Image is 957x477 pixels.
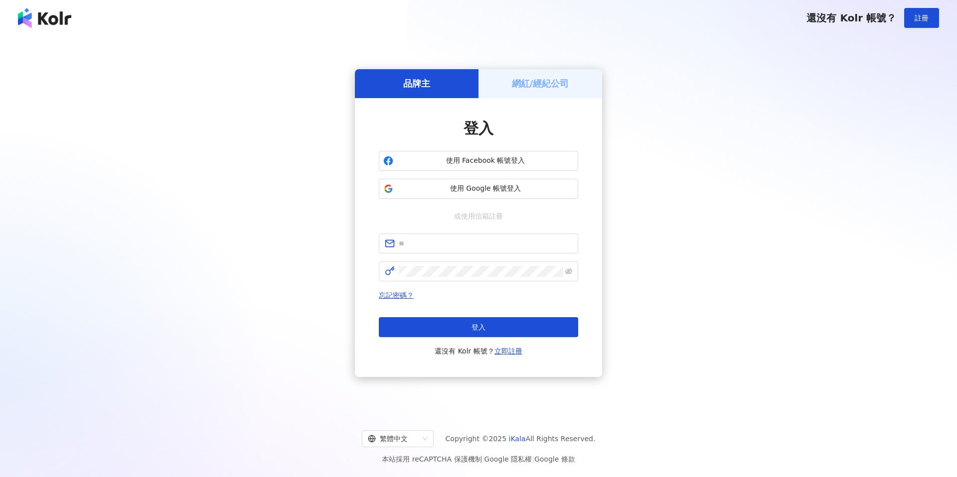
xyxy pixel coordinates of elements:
[447,211,510,222] span: 或使用信箱註冊
[403,77,430,90] h5: 品牌主
[379,291,414,299] a: 忘記密碼？
[18,8,71,28] img: logo
[904,8,939,28] button: 註冊
[534,455,575,463] a: Google 條款
[464,119,493,137] span: 登入
[532,455,534,463] span: |
[397,184,574,194] span: 使用 Google 帳號登入
[379,151,578,171] button: 使用 Facebook 帳號登入
[379,179,578,199] button: 使用 Google 帳號登入
[806,12,896,24] span: 還沒有 Kolr 帳號？
[397,156,574,166] span: 使用 Facebook 帳號登入
[446,433,596,445] span: Copyright © 2025 All Rights Reserved.
[382,453,575,465] span: 本站採用 reCAPTCHA 保護機制
[512,77,569,90] h5: 網紅/經紀公司
[435,345,522,357] span: 還沒有 Kolr 帳號？
[509,435,526,443] a: iKala
[472,323,485,331] span: 登入
[915,14,929,22] span: 註冊
[379,317,578,337] button: 登入
[368,431,419,447] div: 繁體中文
[482,455,484,463] span: |
[484,455,532,463] a: Google 隱私權
[494,347,522,355] a: 立即註冊
[565,268,572,275] span: eye-invisible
